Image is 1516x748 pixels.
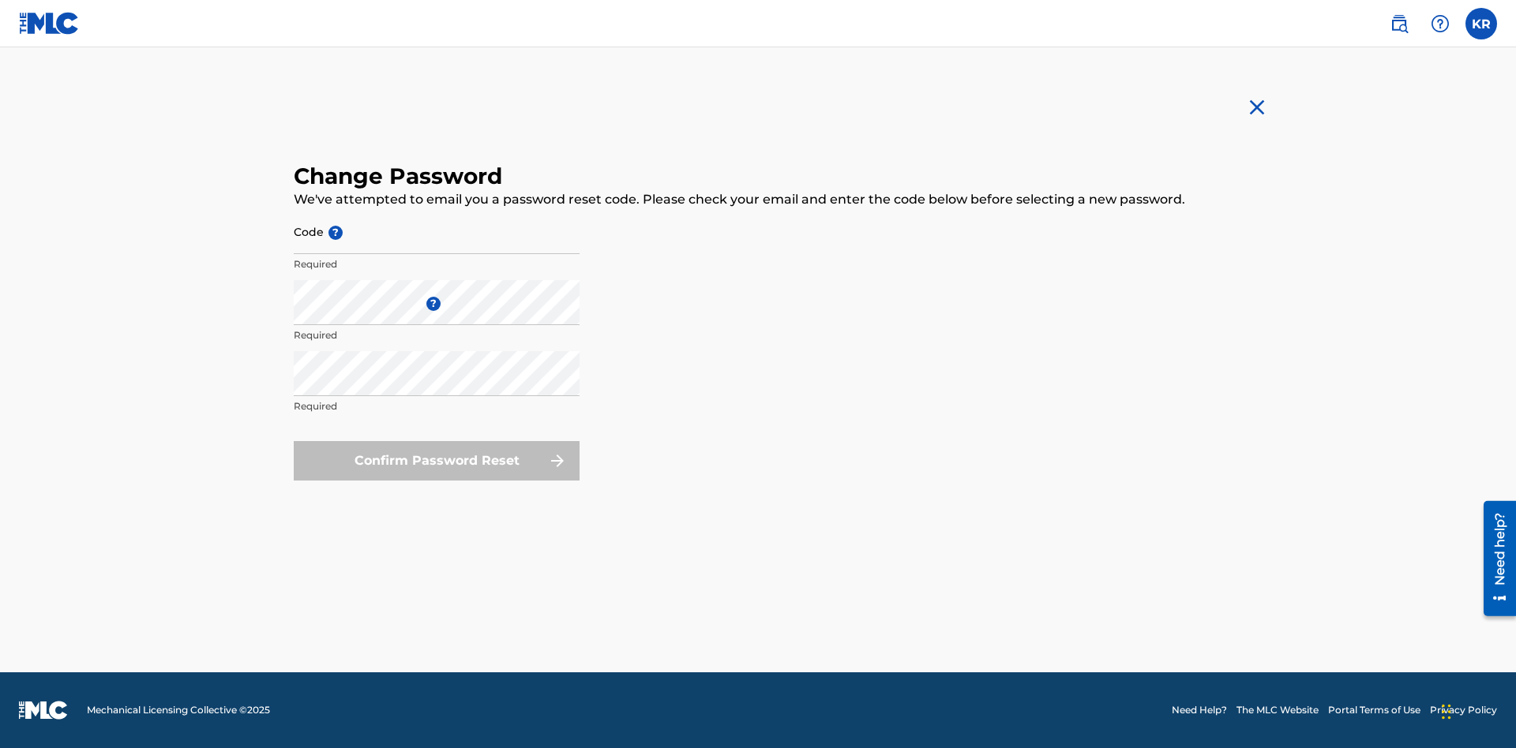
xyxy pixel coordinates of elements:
p: Required [294,328,580,342]
img: close [1244,95,1270,120]
img: logo [19,701,68,720]
iframe: Chat Widget [1437,672,1516,748]
span: ? [426,297,441,311]
p: Required [294,257,580,271]
div: Drag [1442,688,1451,735]
div: User Menu [1465,8,1497,39]
a: Portal Terms of Use [1328,703,1420,717]
img: help [1431,14,1450,33]
div: Help [1424,8,1456,39]
a: The MLC Website [1236,703,1319,717]
a: Need Help? [1172,703,1227,717]
img: search [1390,14,1409,33]
a: Public Search [1383,8,1415,39]
h3: Change Password [294,163,1222,190]
img: MLC Logo [19,12,80,35]
iframe: Resource Center [1472,495,1516,624]
span: ? [328,226,343,240]
p: We've attempted to email you a password reset code. Please check your email and enter the code be... [294,190,1222,209]
a: Privacy Policy [1430,703,1497,717]
p: Required [294,399,580,413]
span: Mechanical Licensing Collective © 2025 [87,703,270,717]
